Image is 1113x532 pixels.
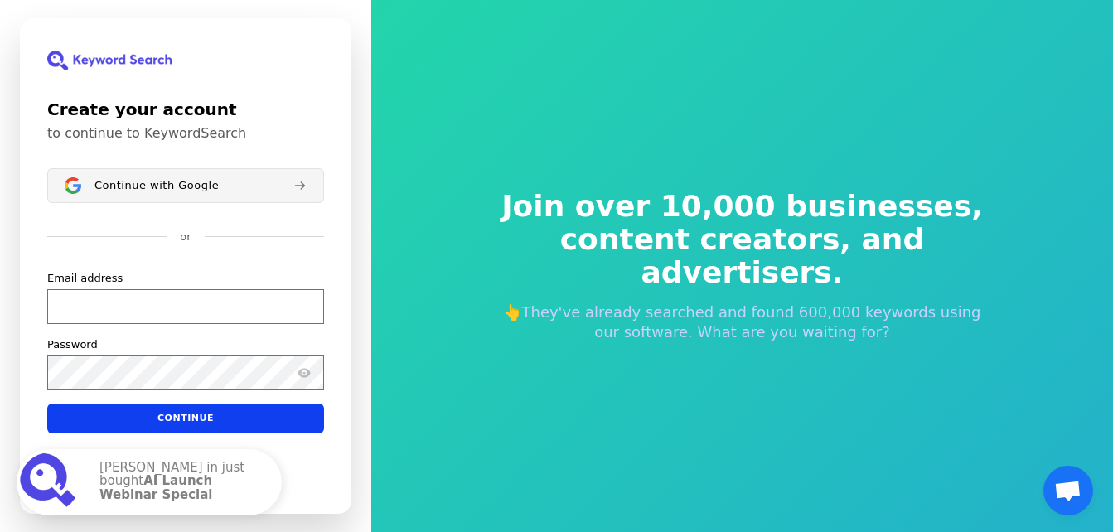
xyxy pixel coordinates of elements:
[47,125,324,142] p: to continue to KeywordSearch
[99,473,213,502] strong: AI Launch Webinar Special
[47,168,324,203] button: Sign in with GoogleContinue with Google
[294,363,314,383] button: Show password
[94,179,219,192] span: Continue with Google
[20,452,80,512] img: AI Launch Webinar Special
[99,461,265,505] p: [PERSON_NAME] in just bought
[47,97,324,122] h1: Create your account
[491,223,994,289] span: content creators, and advertisers.
[47,51,172,70] img: KeywordSearch
[65,177,81,194] img: Sign in with Google
[491,302,994,342] p: 👆They've already searched and found 600,000 keywords using our software. What are you waiting for?
[180,230,191,244] p: or
[47,404,324,433] button: Continue
[47,337,98,352] label: Password
[491,190,994,223] span: Join over 10,000 businesses,
[47,271,123,286] label: Email address
[1043,466,1093,515] div: Open chat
